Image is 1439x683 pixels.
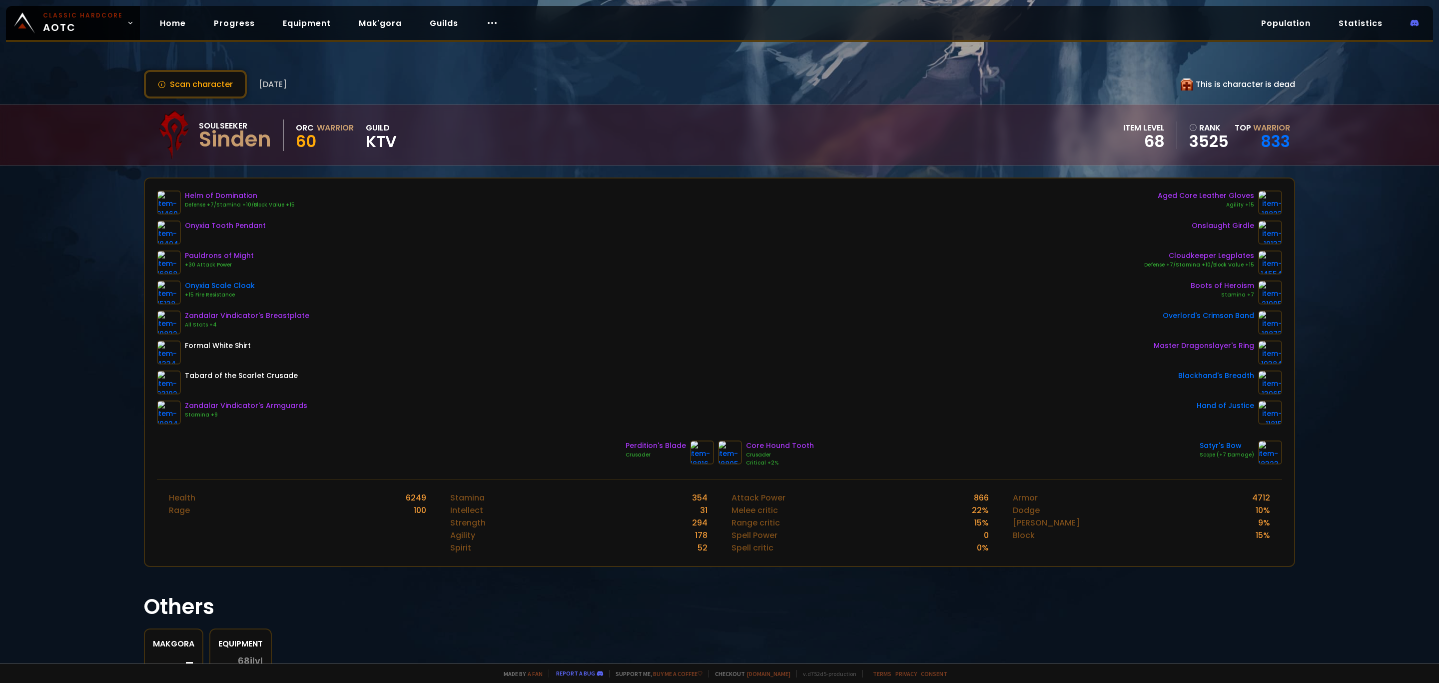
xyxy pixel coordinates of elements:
a: Guilds [422,13,466,33]
div: Critical +2% [746,459,814,467]
div: Master Dragonslayer's Ring [1154,340,1254,351]
span: Made by [498,670,543,677]
a: Consent [921,670,947,677]
img: item-18404 [157,220,181,244]
div: Strength [450,516,486,529]
a: Terms [873,670,891,677]
div: 10 % [1256,504,1270,516]
a: Privacy [895,670,917,677]
span: [DATE] [259,78,287,90]
div: 0 [984,529,989,541]
div: 354 [692,491,708,504]
div: Rage [169,504,190,516]
a: Mak'gora [351,13,410,33]
div: +30 Attack Power [185,261,254,269]
img: item-19824 [157,400,181,424]
img: item-23192 [157,370,181,394]
div: Boots of Heroism [1191,280,1254,291]
div: Agility [450,529,475,541]
img: item-18805 [718,440,742,464]
div: Range critic [731,516,780,529]
div: Zandalar Vindicator's Breastplate [185,310,309,321]
div: Warrior [317,121,354,134]
button: Scan character [144,70,247,98]
div: Pauldrons of Might [185,250,254,261]
div: Overlord's Crimson Band [1163,310,1254,321]
div: Stamina +7 [1191,291,1254,299]
div: guild [366,121,397,149]
img: item-18323 [1258,440,1282,464]
div: 4712 [1252,491,1270,504]
div: Blackhand's Breadth [1178,370,1254,381]
img: item-15138 [157,280,181,304]
span: 68 ilvl [238,656,263,666]
a: Progress [206,13,263,33]
div: Soulseeker [199,119,271,132]
div: This is character is dead [1181,78,1295,90]
div: 22 % [972,504,989,516]
div: Makgora [153,637,194,650]
a: [DOMAIN_NAME] [747,670,790,677]
div: Defense +7/Stamina +10/Block Value +15 [1144,261,1254,269]
div: 6249 [406,491,426,504]
div: Crusader [746,451,814,459]
div: Spell critic [731,541,773,554]
img: item-18816 [690,440,714,464]
div: Onyxia Tooth Pendant [185,220,266,231]
div: Block [1013,529,1035,541]
div: 178 [695,529,708,541]
a: Population [1253,13,1319,33]
div: Onslaught Girdle [1192,220,1254,231]
div: Helm of Domination [185,190,295,201]
div: [PERSON_NAME] [1013,516,1080,529]
div: 0 % [977,541,989,554]
img: item-21995 [1258,280,1282,304]
div: Satyr's Bow [1200,440,1254,451]
div: 15 % [1256,529,1270,541]
div: Perdition's Blade [626,440,686,451]
div: Spell Power [731,529,777,541]
div: item level [1123,121,1165,134]
div: Defense +7/Stamina +10/Block Value +15 [185,201,295,209]
a: a fan [528,670,543,677]
img: item-11815 [1258,400,1282,424]
img: item-18823 [1258,190,1282,214]
div: Aged Core Leather Gloves [1158,190,1254,201]
div: +15 Fire Resistance [185,291,255,299]
div: 866 [974,491,989,504]
span: 60 [296,130,316,152]
div: Attack Power [731,491,785,504]
img: item-16868 [157,250,181,274]
div: rank [1189,121,1229,134]
span: Checkout [709,670,790,677]
div: 68 [1123,134,1165,149]
div: Zandalar Vindicator's Armguards [185,400,307,411]
div: Spirit [450,541,471,554]
div: Cloudkeeper Legplates [1144,250,1254,261]
div: Armor [1013,491,1038,504]
a: Home [152,13,194,33]
div: Crusader [626,451,686,459]
img: item-19137 [1258,220,1282,244]
a: Equipment [275,13,339,33]
div: Onyxia Scale Cloak [185,280,255,291]
div: Health [169,491,195,504]
small: Classic Hardcore [43,11,123,20]
div: Dodge [1013,504,1040,516]
div: - [153,656,194,671]
img: item-21460 [157,190,181,214]
a: Report a bug [556,669,595,677]
span: Support me, [609,670,703,677]
div: Stamina [450,491,485,504]
div: Hand of Justice [1197,400,1254,411]
div: Equipment [218,637,263,650]
div: Core Hound Tooth [746,440,814,451]
div: Tabard of the Scarlet Crusade [185,370,298,381]
img: item-4334 [157,340,181,364]
div: 294 [692,516,708,529]
div: 100 [414,504,426,516]
div: Intellect [450,504,483,516]
div: 31 [700,504,708,516]
a: Statistics [1331,13,1391,33]
div: Stamina +9 [185,411,307,419]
